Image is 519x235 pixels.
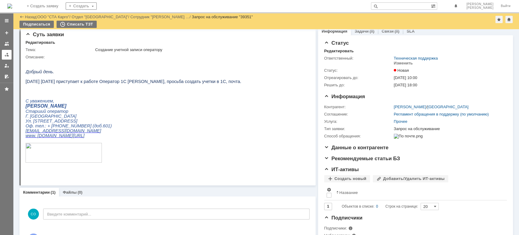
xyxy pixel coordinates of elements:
[324,56,393,61] div: Ответственный:
[72,15,128,19] a: Отдел "[GEOGRAPHIC_DATA]"
[324,119,393,124] div: Услуга:
[95,47,306,52] div: Создание учетной записи оператору
[324,167,359,172] span: ИТ-активы
[7,4,12,9] a: Перейти на домашнюю страницу
[324,156,400,161] span: Рекомендуемые статьи БЗ
[2,72,12,81] a: Мои согласования
[130,15,190,19] a: Сотрудник "[PERSON_NAME] …
[324,49,354,54] div: Редактировать
[2,28,12,38] a: Создать заявку
[2,39,12,49] a: Заявки на командах
[394,105,426,109] a: [PERSON_NAME]
[427,105,468,109] a: [GEOGRAPHIC_DATA]
[495,16,503,23] div: Добавить в избранное
[26,40,55,45] div: Редактировать
[66,2,97,10] div: Создать
[7,4,12,9] img: logo
[324,226,385,231] div: Подписчики:
[324,145,389,150] span: Данные о контрагенте
[324,68,393,73] div: Статус:
[324,215,362,221] span: Подписчики
[394,68,409,73] span: Новая
[342,203,418,210] i: Строк на странице:
[334,185,502,200] th: Название
[394,83,417,87] span: [DATE] 18:00
[382,29,393,33] a: Связи
[36,14,37,19] div: |
[23,190,50,195] a: Комментарии
[355,29,368,33] a: Задачи
[394,29,399,33] div: (0)
[394,61,413,66] div: Изменить
[327,187,331,192] span: Настройки
[324,105,393,109] div: Контрагент:
[78,190,82,195] div: (0)
[26,55,308,60] div: Описание:
[130,15,192,19] div: /
[342,204,374,209] span: Объектов в списке:
[51,190,56,195] div: (1)
[466,2,493,6] span: [PERSON_NAME]
[394,75,417,80] span: [DATE] 10:00
[369,29,374,33] div: (0)
[324,126,393,131] div: Тип заявки:
[72,15,130,19] div: /
[2,61,12,71] a: Мои заявки
[2,50,12,60] a: Заявки в моей ответственности
[63,190,77,195] a: Файлы
[407,29,414,33] a: SLA
[505,16,513,23] div: Сделать домашней страницей
[324,94,365,99] span: Информация
[324,83,393,88] div: Решить до:
[322,29,347,33] a: Информация
[28,209,39,219] span: СО
[431,3,437,9] span: Расширенный поиск
[394,134,423,139] img: По почте.png
[394,112,489,116] a: Регламент обращения в поддержку (по умолчанию)
[394,119,407,124] a: Прочее
[339,190,358,195] div: Название
[394,105,469,109] div: /
[26,32,64,37] span: Суть заявки
[394,126,504,131] div: Запрос на обслуживание
[324,134,393,139] div: Способ обращения:
[25,15,36,19] a: Назад
[394,56,438,60] a: Техническая поддержка
[37,15,70,19] a: ООО "СТА Карго"
[192,15,253,19] div: Запрос на обслуживание "39351"
[324,112,393,117] div: Соглашение:
[324,75,393,80] div: Отреагировать до:
[466,6,493,10] span: [PERSON_NAME]
[37,15,72,19] div: /
[26,47,94,52] div: Тема:
[376,203,378,210] div: 0
[324,40,349,46] span: Статус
